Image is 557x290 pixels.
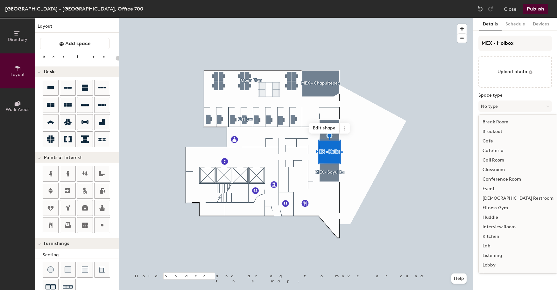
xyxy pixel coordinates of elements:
button: No type [478,100,552,112]
span: Work Areas [6,107,29,112]
button: Close [504,4,517,14]
img: Couch (middle) [82,266,88,273]
button: Schedule [502,18,529,31]
span: Desks [44,69,56,74]
span: Layout [11,72,25,77]
button: Devices [529,18,553,31]
div: Resize [43,54,113,59]
h1: Layout [35,23,119,33]
img: Redo [487,6,494,12]
div: [GEOGRAPHIC_DATA] - [GEOGRAPHIC_DATA], Office 700 [5,5,143,13]
div: Seating [43,252,119,259]
button: Stool [43,262,59,278]
button: Add space [40,38,109,49]
label: Space type [478,93,552,98]
img: Stool [47,266,54,273]
span: Points of Interest [44,155,82,160]
button: Cushion [60,262,76,278]
span: Edit shape [309,123,340,134]
img: Undo [477,6,483,12]
button: Couch (middle) [77,262,93,278]
img: Couch (corner) [99,266,105,273]
span: Furnishings [44,241,69,246]
img: Cushion [65,266,71,273]
button: Publish [523,4,548,14]
span: Add space [65,40,91,47]
button: Upload photo [478,56,552,88]
button: Details [479,18,502,31]
span: Directory [8,37,27,42]
button: Help [451,273,467,284]
button: Couch (corner) [94,262,110,278]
